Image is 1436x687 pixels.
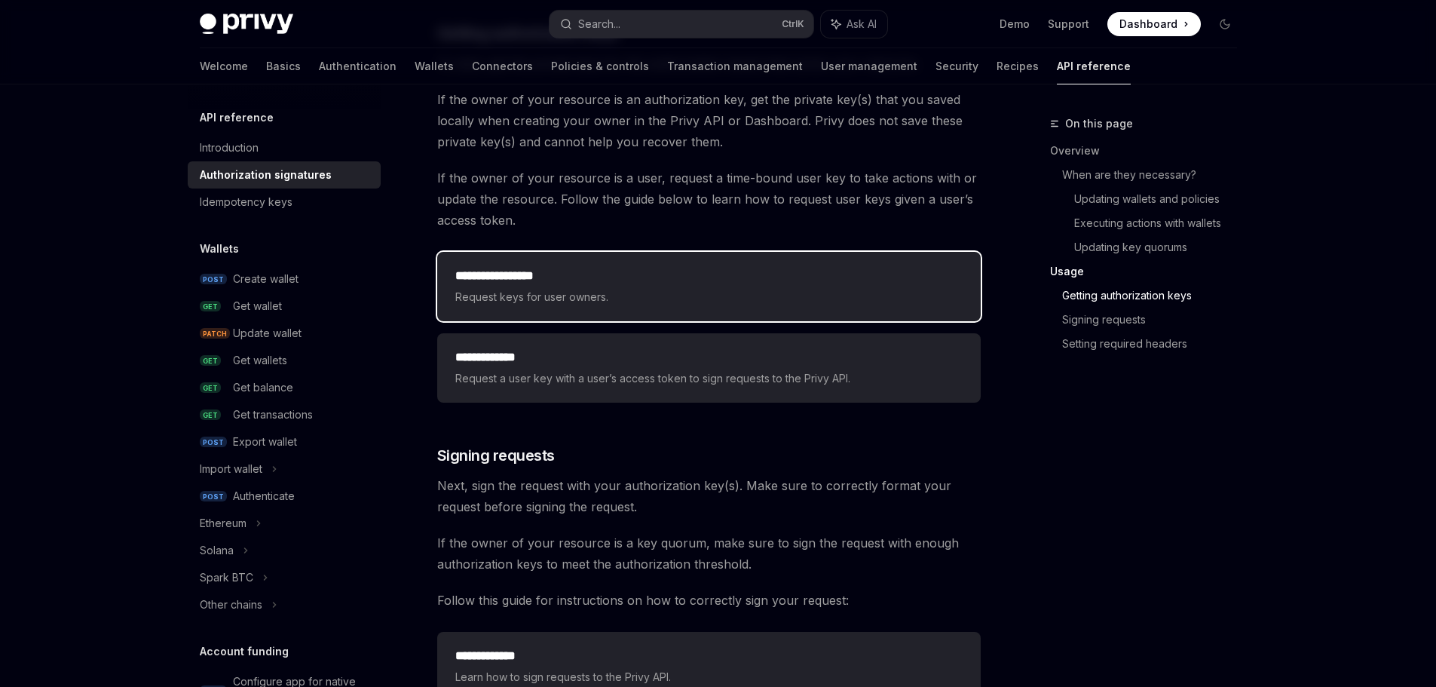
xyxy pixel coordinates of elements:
[200,193,292,211] div: Idempotency keys
[188,293,381,320] a: GETGet wallet
[233,297,282,315] div: Get wallet
[578,15,620,33] div: Search...
[200,409,221,421] span: GET
[266,48,301,84] a: Basics
[1107,12,1201,36] a: Dashboard
[188,265,381,293] a: POSTCreate wallet
[200,240,239,258] h5: Wallets
[188,401,381,428] a: GETGet transactions
[233,433,297,451] div: Export wallet
[782,18,804,30] span: Ctrl K
[188,483,381,510] a: POSTAuthenticate
[1062,332,1249,356] a: Setting required headers
[437,532,981,575] span: If the owner of your resource is a key quorum, make sure to sign the request with enough authoriz...
[1048,17,1089,32] a: Support
[1062,284,1249,308] a: Getting authorization keys
[935,48,978,84] a: Security
[1050,139,1249,163] a: Overview
[1062,308,1249,332] a: Signing requests
[200,109,274,127] h5: API reference
[415,48,454,84] a: Wallets
[200,355,221,367] span: GET
[233,351,287,370] div: Get wallets
[550,11,813,38] button: Search...CtrlK
[437,89,981,152] span: If the owner of your resource is an authorization key, get the private key(s) that you saved loca...
[1074,211,1249,235] a: Executing actions with wallets
[821,11,887,38] button: Ask AI
[200,460,262,478] div: Import wallet
[188,374,381,401] a: GETGet balance
[455,288,963,306] span: Request keys for user owners.
[997,48,1039,84] a: Recipes
[472,48,533,84] a: Connectors
[1050,259,1249,284] a: Usage
[200,491,227,502] span: POST
[1057,48,1131,84] a: API reference
[455,370,963,388] span: Request a user key with a user’s access token to sign requests to the Privy API.
[200,166,332,184] div: Authorization signatures
[847,17,877,32] span: Ask AI
[437,445,555,466] span: Signing requests
[188,320,381,347] a: PATCHUpdate wallet
[200,274,227,285] span: POST
[1000,17,1030,32] a: Demo
[233,487,295,505] div: Authenticate
[233,379,293,397] div: Get balance
[233,406,313,424] div: Get transactions
[1065,115,1133,133] span: On this page
[233,270,299,288] div: Create wallet
[200,14,293,35] img: dark logo
[188,161,381,189] a: Authorization signatures
[200,328,230,339] span: PATCH
[1074,235,1249,259] a: Updating key quorums
[551,48,649,84] a: Policies & controls
[437,590,981,611] span: Follow this guide for instructions on how to correctly sign your request:
[200,596,262,614] div: Other chains
[437,167,981,231] span: If the owner of your resource is a user, request a time-bound user key to take actions with or up...
[319,48,397,84] a: Authentication
[821,48,917,84] a: User management
[200,514,246,532] div: Ethereum
[437,475,981,517] span: Next, sign the request with your authorization key(s). Make sure to correctly format your request...
[200,139,259,157] div: Introduction
[200,643,289,661] h5: Account funding
[200,301,221,312] span: GET
[1213,12,1237,36] button: Toggle dark mode
[188,189,381,216] a: Idempotency keys
[188,428,381,455] a: POSTExport wallet
[233,324,302,342] div: Update wallet
[200,382,221,394] span: GET
[455,668,963,686] span: Learn how to sign requests to the Privy API.
[1074,187,1249,211] a: Updating wallets and policies
[200,437,227,448] span: POST
[188,134,381,161] a: Introduction
[1119,17,1177,32] span: Dashboard
[667,48,803,84] a: Transaction management
[200,48,248,84] a: Welcome
[188,347,381,374] a: GETGet wallets
[1062,163,1249,187] a: When are they necessary?
[437,333,981,403] a: **** **** ***Request a user key with a user’s access token to sign requests to the Privy API.
[200,541,234,560] div: Solana
[200,569,253,587] div: Spark BTC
